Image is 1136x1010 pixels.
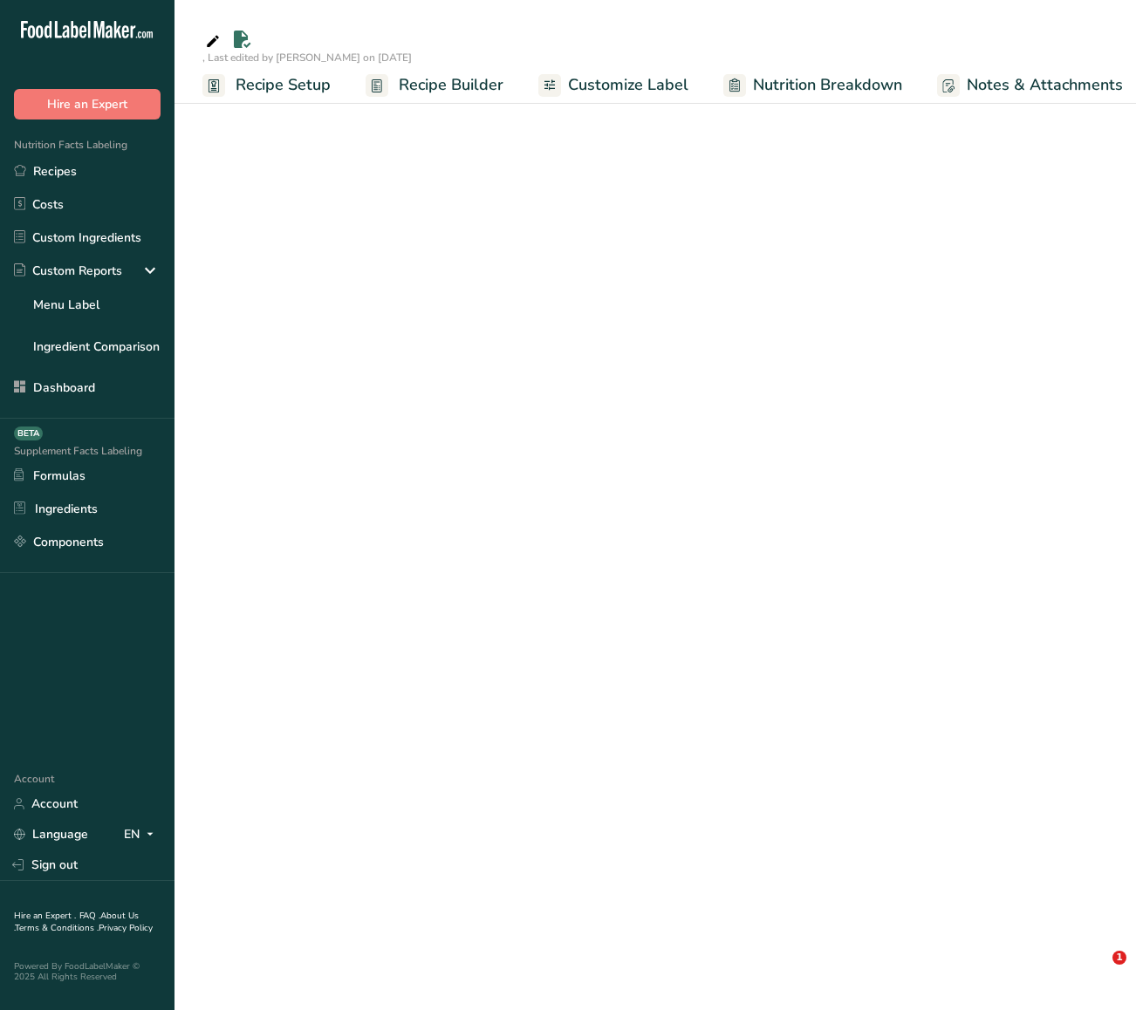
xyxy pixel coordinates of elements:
[202,51,412,65] span: , Last edited by [PERSON_NAME] on [DATE]
[937,65,1123,105] a: Notes & Attachments
[14,427,43,440] div: BETA
[202,65,331,105] a: Recipe Setup
[399,73,503,97] span: Recipe Builder
[14,89,161,119] button: Hire an Expert
[14,819,88,850] a: Language
[14,961,161,982] div: Powered By FoodLabelMaker © 2025 All Rights Reserved
[236,73,331,97] span: Recipe Setup
[723,65,902,105] a: Nutrition Breakdown
[124,824,161,845] div: EN
[568,73,688,97] span: Customize Label
[14,910,76,922] a: Hire an Expert .
[366,65,503,105] a: Recipe Builder
[1077,951,1119,993] iframe: Intercom live chat
[967,73,1123,97] span: Notes & Attachments
[14,910,139,934] a: About Us .
[15,922,99,934] a: Terms & Conditions .
[99,922,153,934] a: Privacy Policy
[79,910,100,922] a: FAQ .
[14,262,122,280] div: Custom Reports
[1112,951,1126,965] span: 1
[753,73,902,97] span: Nutrition Breakdown
[538,65,688,105] a: Customize Label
